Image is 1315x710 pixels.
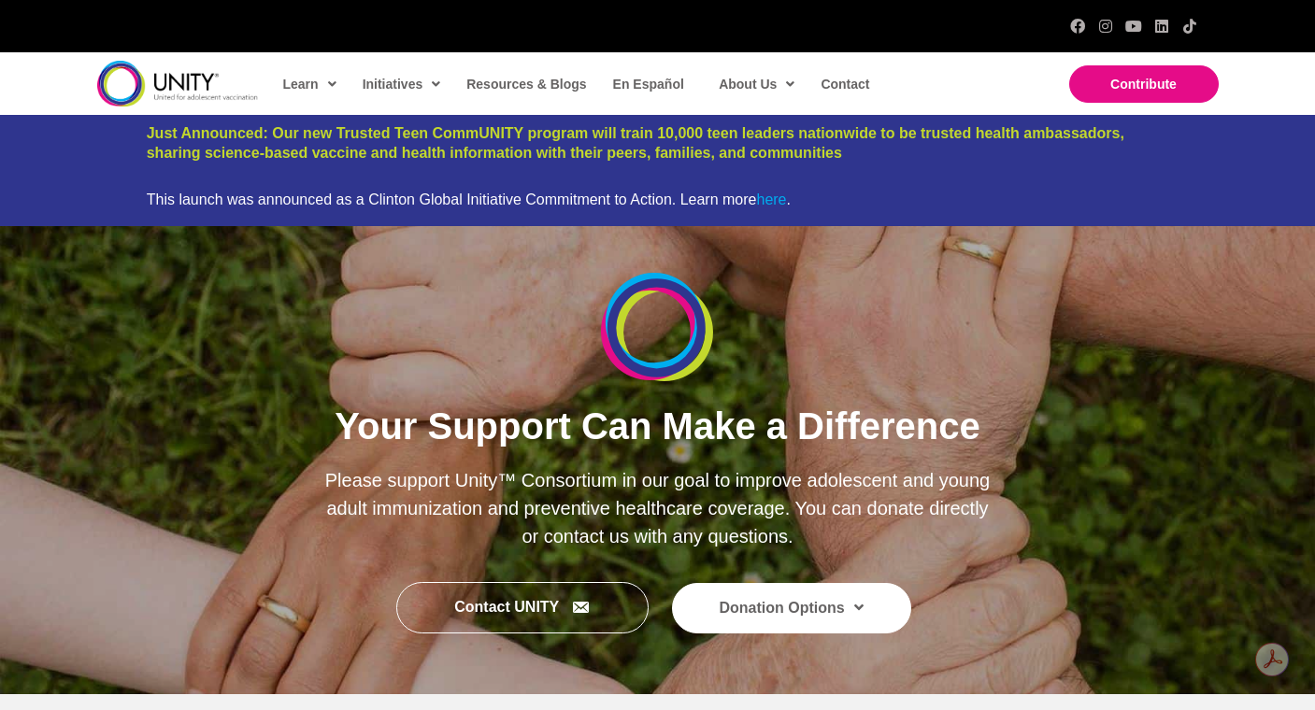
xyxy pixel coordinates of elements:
a: LinkedIn [1154,19,1169,34]
span: Contact [821,77,869,92]
a: Instagram [1098,19,1113,34]
span: Contact UNITY [454,600,559,616]
span: Learn [283,70,336,98]
a: Resources & Blogs [457,63,593,106]
span: En Español [613,77,684,92]
div: This launch was announced as a Clinton Global Initiative Commitment to Action. Learn more . [147,191,1169,208]
a: Facebook [1070,19,1085,34]
p: Please support Unity™ Consortium in our goal to improve adolescent and young adult immunization a... [324,466,991,550]
span: Contribute [1110,77,1177,92]
span: Resources & Blogs [466,77,586,92]
span: Initiatives [363,70,441,98]
span: About Us [719,70,794,98]
span: Your Support Can Make a Difference [335,405,980,447]
a: Contribute [1069,65,1219,103]
img: UnityIcon-new [601,273,713,381]
a: Just Announced: Our new Trusted Teen CommUNITY program will train 10,000 teen leaders nationwide ... [147,125,1124,161]
a: TikTok [1182,19,1197,34]
a: About Us [709,63,802,106]
a: En Español [604,63,692,106]
a: Contact [811,63,877,106]
a: here [756,192,786,207]
span: Donation Options [720,594,864,622]
img: unity-logo-dark [97,61,258,106]
a: Contact UNITY [396,582,649,633]
a: YouTube [1126,19,1141,34]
